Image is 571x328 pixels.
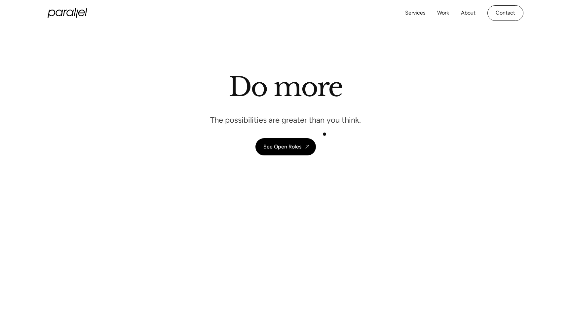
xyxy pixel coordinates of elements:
div: See Open Roles [263,143,301,150]
a: Work [437,8,449,18]
p: The possibilities are greater than you think. [210,115,361,125]
a: Contact [487,5,523,21]
a: Services [405,8,425,18]
a: About [461,8,476,18]
h1: Do more [229,71,343,103]
a: home [48,8,87,18]
a: See Open Roles [255,138,316,155]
